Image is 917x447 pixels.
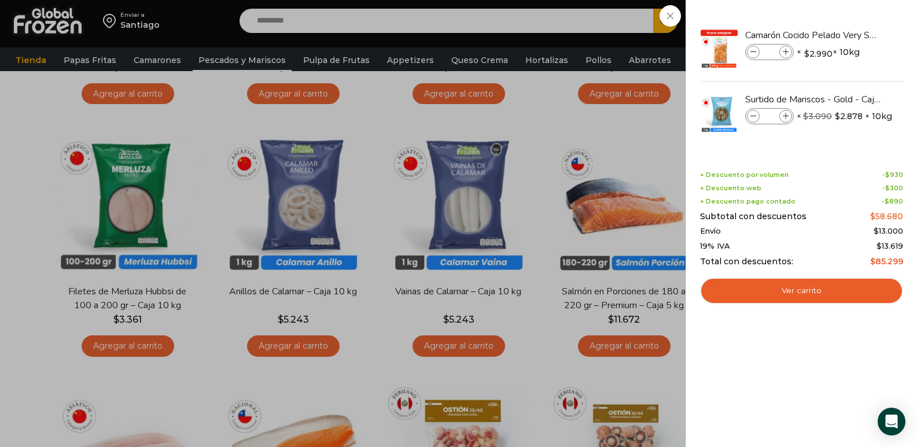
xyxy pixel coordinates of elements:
div: Open Intercom Messenger [878,408,905,435]
bdi: 2.878 [835,110,863,122]
bdi: 3.090 [803,111,832,121]
span: Total con descuentos: [700,257,793,267]
span: 19% IVA [700,242,730,251]
span: $ [885,197,889,205]
span: $ [874,226,879,235]
bdi: 13.000 [874,226,903,235]
input: Product quantity [761,110,778,123]
span: 13.619 [877,241,903,250]
span: - [882,198,903,205]
span: $ [885,184,890,192]
span: $ [804,48,809,60]
span: + Descuento por volumen [700,171,789,179]
span: $ [803,111,808,121]
span: $ [877,241,882,250]
bdi: 58.680 [870,211,903,221]
a: Surtido de Mariscos - Gold - Caja 10 kg [745,93,883,106]
bdi: 2.990 [804,48,833,60]
span: - [882,171,903,179]
bdi: 85.299 [870,256,903,267]
span: $ [870,211,875,221]
span: $ [885,171,890,179]
bdi: 890 [885,197,903,205]
bdi: 300 [885,184,903,192]
span: × × 10kg [797,44,860,60]
span: - [882,184,903,192]
bdi: 930 [885,171,903,179]
span: $ [835,110,840,122]
span: Subtotal con descuentos [700,212,806,221]
span: + Descuento pago contado [700,198,796,205]
a: Ver carrito [700,278,903,304]
span: $ [870,256,875,267]
input: Product quantity [761,46,778,58]
span: × × 10kg [797,108,892,124]
a: Camarón Cocido Pelado Very Small - Bronze - Caja 10 kg [745,29,883,42]
span: Envío [700,227,721,236]
span: + Descuento web [700,184,761,192]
